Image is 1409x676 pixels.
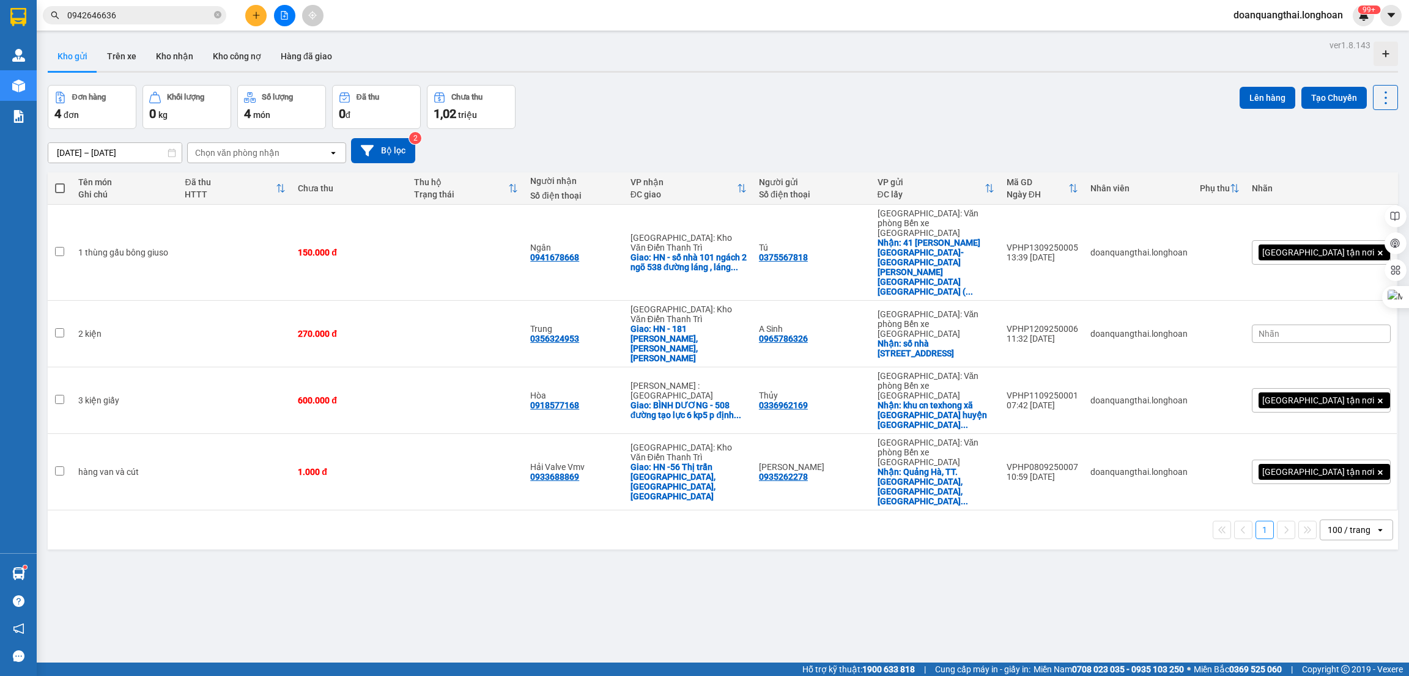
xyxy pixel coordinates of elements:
[1007,472,1078,482] div: 10:59 [DATE]
[203,42,271,71] button: Kho công nợ
[414,189,508,199] div: Trạng thái
[167,93,204,101] div: Khối lượng
[631,381,747,400] div: [PERSON_NAME] : [GEOGRAPHIC_DATA]
[149,106,156,121] span: 0
[530,243,618,252] div: Ngân
[878,438,994,467] div: [GEOGRAPHIC_DATA]: Văn phòng Bến xe [GEOGRAPHIC_DATA]
[1000,172,1084,205] th: Toggle SortBy
[1229,664,1282,674] strong: 0369 525 060
[530,252,579,262] div: 0941678668
[427,85,516,129] button: Chưa thu1,02 triệu
[1301,87,1367,109] button: Tạo Chuyến
[759,324,865,334] div: A Sinh
[12,79,25,92] img: warehouse-icon
[328,148,338,158] svg: open
[631,252,747,272] div: Giao: HN - số nhà 101 ngách 2 ngõ 538 đường láng , láng hạ , đống đa
[878,177,985,187] div: VP gửi
[759,189,865,199] div: Số điện thoại
[23,565,27,569] sup: 1
[185,177,276,187] div: Đã thu
[759,252,808,262] div: 0375567818
[271,42,342,71] button: Hàng đã giao
[451,93,483,101] div: Chưa thu
[1072,664,1184,674] strong: 0708 023 035 - 0935 103 250
[1262,466,1374,477] span: [GEOGRAPHIC_DATA] tận nơi
[1007,462,1078,472] div: VPHP0809250007
[878,400,994,430] div: Nhận: khu cn texhong xã quảng phong huyện hải hà quảng ninh
[48,85,136,129] button: Đơn hàng4đơn
[530,334,579,344] div: 0356324953
[631,233,747,252] div: [GEOGRAPHIC_DATA]: Kho Văn Điển Thanh Trì
[1090,395,1188,405] div: doanquangthai.longhoan
[631,400,747,420] div: Giao: BÌNH DƯƠNG - 508 đường tạo lực 6 kp5 p định hòa thủ dầu 1 bình dương
[13,623,24,634] span: notification
[878,309,994,339] div: [GEOGRAPHIC_DATA]: Văn phòng Bến xe [GEOGRAPHIC_DATA]
[97,42,146,71] button: Trên xe
[759,462,865,472] div: Anh Khoa
[179,172,292,205] th: Toggle SortBy
[878,339,994,358] div: Nhận: số nhà 130 phố My Sơn Quảng Hà,Hải Hà,Quảng Ninh
[1007,334,1078,344] div: 11:32 [DATE]
[72,93,106,101] div: Đơn hàng
[67,9,212,22] input: Tìm tên, số ĐT hoặc mã đơn
[1375,525,1385,535] svg: open
[1224,7,1353,23] span: doanquangthai.longhoan
[64,110,79,120] span: đơn
[245,5,267,26] button: plus
[253,110,270,120] span: món
[624,172,753,205] th: Toggle SortBy
[878,238,994,296] div: Nhận: 41 đào phúc lộc-trần phú-móng cái-quảng ninh ( hướng phố đi bộ )
[339,106,346,121] span: 0
[158,110,168,120] span: kg
[142,85,231,129] button: Khối lượng0kg
[631,177,737,187] div: VP nhận
[214,10,221,21] span: close-circle
[530,462,618,472] div: Hải Valve Vmv
[78,467,172,477] div: hàng van và cút
[878,467,994,506] div: Nhận: Quảng Hà, TT. Quảng Hà, Hải Hà District, Quảng Ninh
[631,304,747,324] div: [GEOGRAPHIC_DATA]: Kho Văn Điển Thanh Trì
[414,177,508,187] div: Thu hộ
[298,467,402,477] div: 1.000 đ
[408,172,524,205] th: Toggle SortBy
[759,243,865,252] div: Tú
[409,132,421,144] sup: 2
[631,324,747,363] div: Giao: HN - 181 nguyễn ngọc nại, khương mai, thanh xuân
[1090,329,1188,339] div: doanquangthai.longhoan
[458,110,477,120] span: triệu
[862,664,915,674] strong: 1900 633 818
[1358,10,1369,21] img: icon-new-feature
[308,11,317,20] span: aim
[1194,663,1282,676] span: Miền Bắc
[351,138,415,163] button: Bộ lọc
[78,395,172,405] div: 3 kiện giấy
[1341,665,1350,674] span: copyright
[280,11,289,20] span: file-add
[1007,324,1078,334] div: VPHP1209250006
[78,329,172,339] div: 2 kiện
[871,172,1000,205] th: Toggle SortBy
[1240,87,1295,109] button: Lên hàng
[78,177,172,187] div: Tên món
[1380,5,1402,26] button: caret-down
[530,400,579,410] div: 0918577168
[1262,395,1374,406] span: [GEOGRAPHIC_DATA] tận nơi
[237,85,326,129] button: Số lượng4món
[759,177,865,187] div: Người gửi
[530,324,618,334] div: Trung
[1252,183,1391,193] div: Nhãn
[1090,467,1188,477] div: doanquangthai.longhoan
[1090,183,1188,193] div: Nhân viên
[1262,247,1374,258] span: [GEOGRAPHIC_DATA] tận nơi
[298,183,402,193] div: Chưa thu
[961,496,968,506] span: ...
[78,189,172,199] div: Ghi chú
[1090,248,1188,257] div: doanquangthai.longhoan
[1007,252,1078,262] div: 13:39 [DATE]
[262,93,293,101] div: Số lượng
[966,287,973,296] span: ...
[13,650,24,662] span: message
[924,663,926,676] span: |
[759,334,808,344] div: 0965786326
[1200,183,1230,193] div: Phụ thu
